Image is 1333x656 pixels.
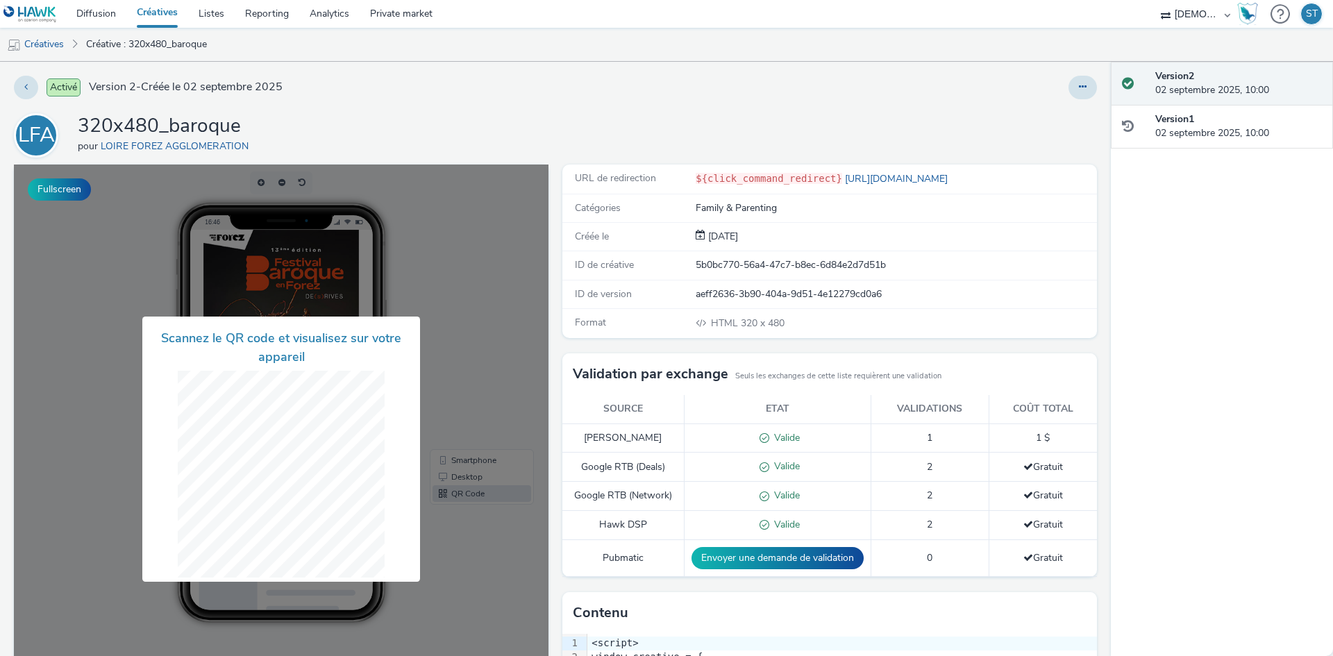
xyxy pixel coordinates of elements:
[562,637,580,650] div: 1
[587,637,1097,650] div: <script>
[562,511,684,540] td: Hawk DSP
[575,258,634,271] span: ID de créative
[1155,69,1322,98] div: 02 septembre 2025, 10:00
[1237,3,1258,25] img: Hawk Academy
[927,518,932,531] span: 2
[562,539,684,576] td: Pubmatic
[575,316,606,329] span: Format
[989,395,1097,423] th: Coût total
[78,113,254,140] h1: 320x480_baroque
[28,178,91,201] button: Fullscreen
[1023,518,1063,531] span: Gratuit
[14,128,64,142] a: LFA
[101,140,254,153] a: LOIRE FOREZ AGGLOMERATION
[1237,3,1264,25] a: Hawk Academy
[575,171,656,185] span: URL de redirection
[1155,112,1194,126] strong: Version 1
[562,423,684,453] td: [PERSON_NAME]
[18,116,55,155] div: LFA
[696,258,1096,272] div: 5b0bc770-56a4-47c7-b8ec-6d84e2d7d51b
[562,453,684,482] td: Google RTB (Deals)
[705,230,738,243] span: [DATE]
[1306,3,1318,24] div: ST
[927,489,932,502] span: 2
[1036,431,1050,444] span: 1 $
[696,201,1096,215] div: Family & Parenting
[573,364,728,385] h3: Validation par exchange
[696,173,842,184] code: ${click_command_redirect}
[769,431,800,444] span: Valide
[691,547,864,569] button: Envoyer une demande de validation
[7,38,21,52] img: mobile
[575,201,621,215] span: Catégories
[78,140,101,153] span: pour
[47,78,81,96] span: Activé
[684,395,871,423] th: Etat
[1023,460,1063,473] span: Gratuit
[128,165,406,202] p: Scannez le QR code et visualisez sur votre appareil
[842,172,953,185] a: [URL][DOMAIN_NAME]
[927,551,932,564] span: 0
[575,287,632,301] span: ID de version
[89,79,283,95] span: Version 2 - Créée le 02 septembre 2025
[3,6,57,23] img: undefined Logo
[769,460,800,473] span: Valide
[1155,69,1194,83] strong: Version 2
[705,230,738,244] div: Création 02 septembre 2025, 10:00
[79,28,214,61] a: Créative : 320x480_baroque
[1155,112,1322,141] div: 02 septembre 2025, 10:00
[711,317,741,330] span: HTML
[1023,489,1063,502] span: Gratuit
[562,482,684,511] td: Google RTB (Network)
[575,230,609,243] span: Créée le
[769,489,800,502] span: Valide
[1023,551,1063,564] span: Gratuit
[871,395,989,423] th: Validations
[573,603,628,623] h3: Contenu
[696,287,1096,301] div: aeff2636-3b90-404a-9d51-4e12279cd0a6
[735,371,941,382] small: Seuls les exchanges de cette liste requièrent une validation
[769,518,800,531] span: Valide
[710,317,785,330] span: 320 x 480
[927,460,932,473] span: 2
[927,431,932,444] span: 1
[562,395,684,423] th: Source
